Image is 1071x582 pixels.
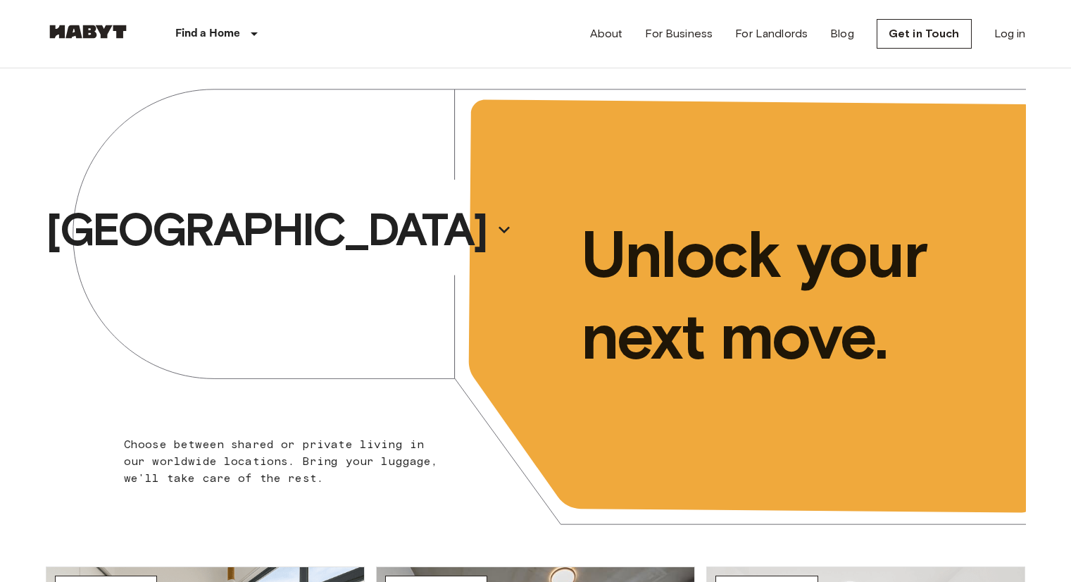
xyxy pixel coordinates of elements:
a: For Landlords [735,25,808,42]
p: Choose between shared or private living in our worldwide locations. Bring your luggage, we'll tak... [124,436,447,487]
a: Blog [830,25,854,42]
p: Unlock your next move. [581,213,1003,377]
button: [GEOGRAPHIC_DATA] [40,197,518,262]
p: [GEOGRAPHIC_DATA] [46,202,487,258]
a: For Business [645,25,713,42]
p: Find a Home [175,25,241,42]
a: Log in [994,25,1026,42]
a: About [590,25,623,42]
a: Get in Touch [877,19,972,49]
img: Habyt [46,25,130,39]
